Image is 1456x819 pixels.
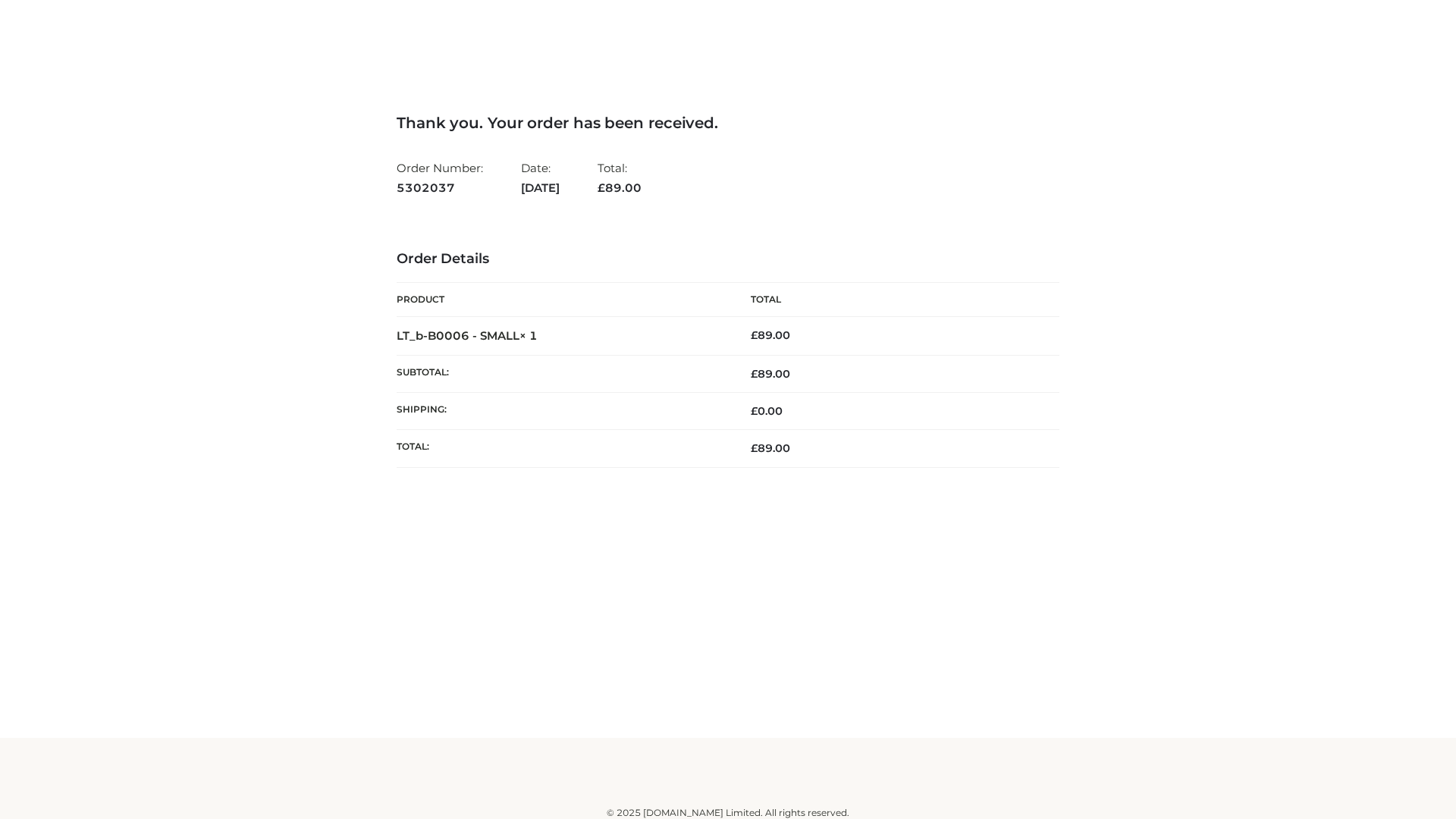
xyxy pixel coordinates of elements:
[521,178,560,198] strong: [DATE]
[519,328,538,343] strong: × 1
[751,367,758,381] span: £
[397,355,728,392] th: Subtotal:
[397,178,483,198] strong: 5302037
[397,155,483,201] li: Order Number:
[751,404,783,418] bdi: 0.00
[397,328,538,343] strong: LT_b-B0006 - SMALL
[751,328,758,342] span: £
[598,180,642,195] span: 89.00
[751,404,758,418] span: £
[728,283,1059,317] th: Total
[751,367,790,381] span: 89.00
[751,441,758,455] span: £
[397,114,1059,132] h3: Thank you. Your order has been received.
[397,251,1059,268] h3: Order Details
[598,155,642,201] li: Total:
[751,441,790,455] span: 89.00
[598,180,605,195] span: £
[397,393,728,430] th: Shipping:
[751,328,790,342] bdi: 89.00
[521,155,560,201] li: Date:
[397,430,728,467] th: Total:
[397,283,728,317] th: Product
